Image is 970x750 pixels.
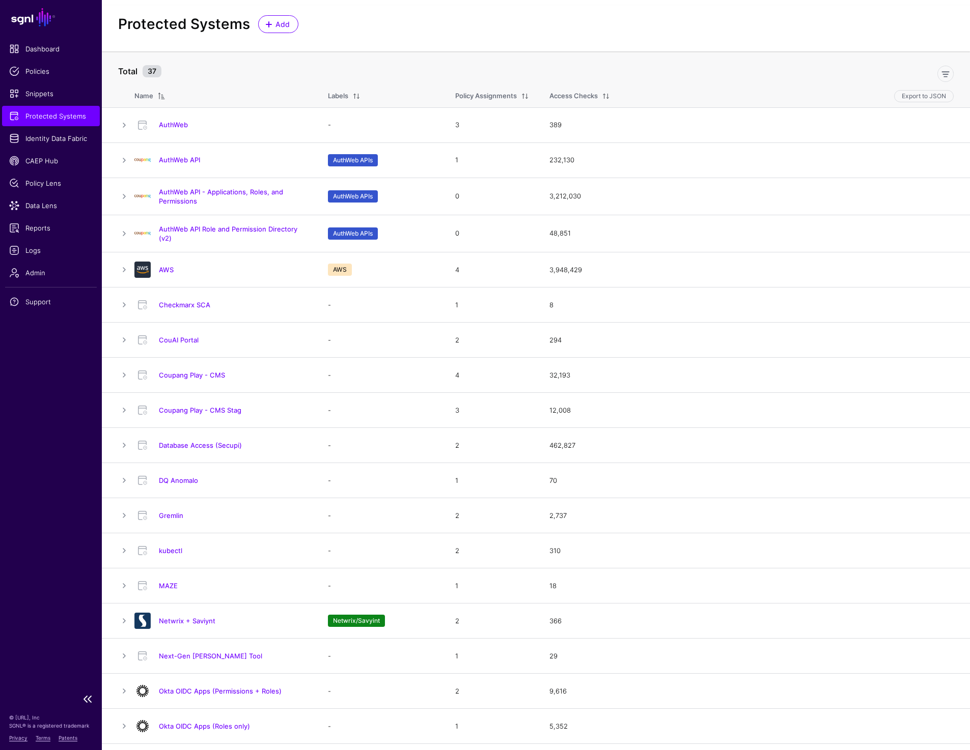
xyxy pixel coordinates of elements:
a: AuthWeb API - Applications, Roles, and Permissions [159,188,283,205]
td: 0 [445,178,539,215]
img: svg+xml;base64,PHN2ZyB3aWR0aD0iNjQiIGhlaWdodD0iNjQiIHZpZXdCb3g9IjAgMCA2NCA2NCIgZmlsbD0ibm9uZSIgeG... [134,262,151,278]
td: 1 [445,287,539,323]
td: 2 [445,603,539,639]
td: 1 [445,709,539,744]
td: - [318,568,445,603]
span: Admin [9,268,93,278]
span: Reports [9,223,93,233]
td: - [318,709,445,744]
span: Protected Systems [9,111,93,121]
div: 5,352 [549,722,954,732]
td: - [318,107,445,142]
div: Access Checks [549,91,598,101]
div: 48,851 [549,228,954,239]
div: 18 [549,581,954,591]
a: Patents [59,735,77,741]
span: AuthWeb APIs [328,227,378,240]
img: svg+xml;base64,PD94bWwgdmVyc2lvbj0iMS4wIiBlbmNvZGluZz0iVVRGLTgiIHN0YW5kYWxvbmU9Im5vIj8+CjwhLS0gQ3... [134,188,151,205]
td: - [318,533,445,568]
a: AuthWeb API [159,156,200,164]
p: SGNL® is a registered trademark [9,722,93,730]
p: © [URL], Inc [9,713,93,722]
div: Labels [328,91,348,101]
span: Data Lens [9,200,93,211]
div: 29 [549,651,954,661]
small: 37 [143,65,161,77]
a: Terms [36,735,50,741]
div: 12,008 [549,406,954,416]
td: - [318,463,445,498]
td: 3 [445,107,539,142]
span: AuthWeb APIs [328,190,378,203]
td: 3 [445,393,539,428]
a: Logs [2,240,100,261]
div: 8 [549,300,954,310]
span: AWS [328,264,352,276]
a: Policies [2,61,100,81]
td: - [318,639,445,674]
td: 1 [445,568,539,603]
td: 4 [445,358,539,393]
td: - [318,358,445,393]
a: Privacy [9,735,27,741]
div: 3,212,030 [549,191,954,201]
span: AuthWeb APIs [328,154,378,166]
td: 2 [445,674,539,709]
div: 389 [549,120,954,130]
a: Protected Systems [2,106,100,126]
div: 3,948,429 [549,265,954,275]
a: Data Lens [2,195,100,216]
img: svg+xml;base64,PD94bWwgdmVyc2lvbj0iMS4wIiBlbmNvZGluZz0iVVRGLTgiIHN0YW5kYWxvbmU9Im5vIj8+CjwhLS0gQ3... [134,225,151,242]
a: Gremlin [159,511,183,520]
a: MAZE [159,582,178,590]
td: - [318,323,445,358]
div: 294 [549,335,954,345]
img: svg+xml;base64,PD94bWwgdmVyc2lvbj0iMS4wIiBlbmNvZGluZz0idXRmLTgiPz4KPCEtLSBHZW5lcmF0b3I6IEFkb2JlIE... [134,613,151,629]
span: Logs [9,245,93,255]
div: Name [134,91,153,101]
div: 2,737 [549,511,954,521]
td: 1 [445,142,539,178]
span: Policy Lens [9,178,93,188]
a: CAEP Hub [2,151,100,171]
div: Policy Assignments [455,91,517,101]
a: Next-Gen [PERSON_NAME] Tool [159,652,262,660]
button: Export to JSON [894,90,954,102]
a: Policy Lens [2,173,100,193]
td: 2 [445,533,539,568]
a: Database Access (Secupi) [159,441,242,449]
td: 0 [445,215,539,252]
img: svg+xml;base64,PHN2ZyBpZD0iTG9nbyIgeG1sbnM9Imh0dHA6Ly93d3cudzMub3JnLzIwMDAvc3ZnIiB3aWR0aD0iMTIxLj... [134,152,151,168]
div: 9,616 [549,686,954,697]
a: DQ Anomalo [159,476,198,484]
a: Snippets [2,83,100,104]
td: 2 [445,428,539,463]
td: 1 [445,639,539,674]
div: 32,193 [549,370,954,381]
span: Support [9,297,93,307]
div: 462,827 [549,441,954,451]
span: Add [274,19,291,30]
a: Reports [2,218,100,238]
img: svg+xml;base64,PHN2ZyB3aWR0aD0iNjQiIGhlaWdodD0iNjQiIHZpZXdCb3g9IjAgMCA2NCA2NCIgZmlsbD0ibm9uZSIgeG... [134,683,151,699]
a: Identity Data Fabric [2,128,100,149]
a: AuthWeb API Role and Permission Directory (v2) [159,225,297,242]
td: 2 [445,498,539,533]
td: 1 [445,463,539,498]
span: Netwrix/Savyint [328,615,385,627]
span: Dashboard [9,44,93,54]
td: - [318,393,445,428]
div: 366 [549,616,954,626]
a: CouAI Portal [159,336,199,344]
span: Snippets [9,89,93,99]
span: Identity Data Fabric [9,133,93,143]
a: Coupang Play - CMS Stag [159,406,241,414]
div: 70 [549,476,954,486]
td: 2 [445,323,539,358]
td: - [318,428,445,463]
a: Dashboard [2,39,100,59]
a: AWS [159,266,174,274]
td: - [318,287,445,323]
div: 310 [549,546,954,556]
strong: Total [118,66,137,76]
